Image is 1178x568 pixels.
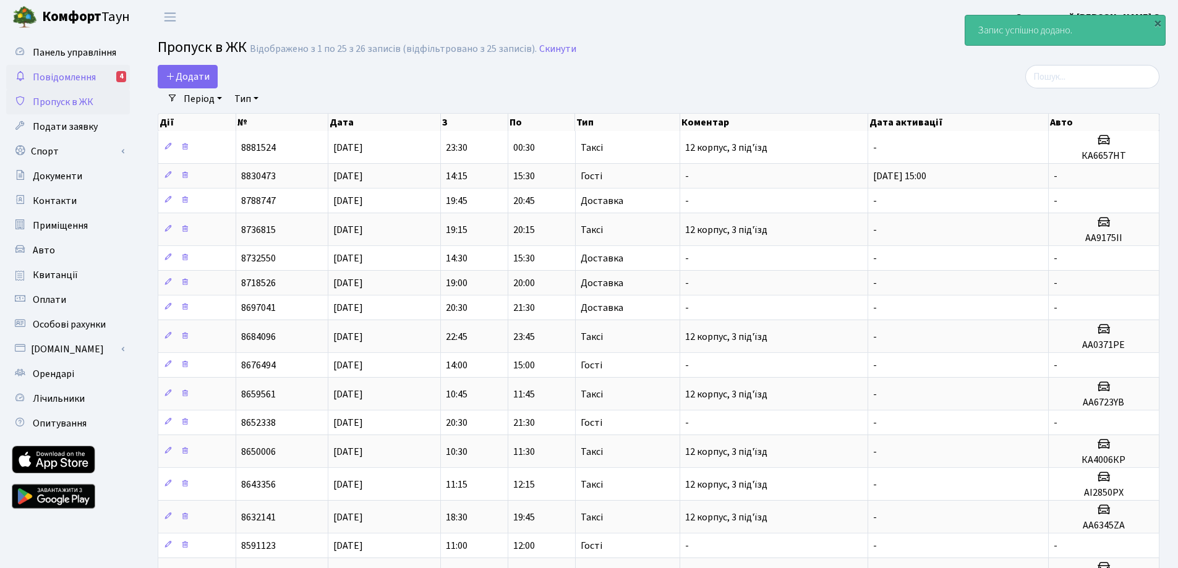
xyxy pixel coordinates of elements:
[685,358,689,372] span: -
[581,447,603,457] span: Таксі
[581,278,623,288] span: Доставка
[236,114,328,131] th: №
[873,388,877,401] span: -
[685,223,767,237] span: 12 корпус, 3 під'їзд
[1017,10,1163,25] a: Заморський [PERSON_NAME] О.
[33,95,93,109] span: Пропуск в ЖК
[873,194,877,208] span: -
[446,539,467,553] span: 11:00
[33,392,85,405] span: Лічильники
[333,276,363,290] span: [DATE]
[873,223,877,237] span: -
[685,416,689,430] span: -
[1054,416,1057,430] span: -
[446,416,467,430] span: 20:30
[513,169,535,183] span: 15:30
[513,330,535,344] span: 23:45
[513,141,535,155] span: 00:30
[513,223,535,237] span: 20:15
[446,223,467,237] span: 19:15
[680,114,869,131] th: Коментар
[42,7,101,27] b: Комфорт
[241,478,276,491] span: 8643356
[513,416,535,430] span: 21:30
[513,301,535,315] span: 21:30
[333,358,363,372] span: [DATE]
[446,388,467,401] span: 10:45
[241,252,276,265] span: 8732550
[581,389,603,399] span: Таксі
[513,478,535,491] span: 12:15
[6,114,130,139] a: Подати заявку
[1054,252,1057,265] span: -
[539,43,576,55] a: Скинути
[575,114,680,131] th: Тип
[446,194,467,208] span: 19:45
[12,5,37,30] img: logo.png
[33,293,66,307] span: Оплати
[873,539,877,553] span: -
[33,120,98,134] span: Подати заявку
[229,88,263,109] a: Тип
[333,301,363,315] span: [DATE]
[873,169,926,183] span: [DATE] 15:00
[6,189,130,213] a: Контакти
[513,511,535,524] span: 19:45
[873,276,877,290] span: -
[513,388,535,401] span: 11:45
[446,478,467,491] span: 11:15
[333,194,363,208] span: [DATE]
[1054,276,1057,290] span: -
[1054,487,1154,499] h5: AI2850PX
[33,268,78,282] span: Квитанції
[873,358,877,372] span: -
[116,71,126,82] div: 4
[513,276,535,290] span: 20:00
[685,169,689,183] span: -
[581,171,602,181] span: Гості
[250,43,537,55] div: Відображено з 1 по 25 з 26 записів (відфільтровано з 25 записів).
[685,252,689,265] span: -
[33,367,74,381] span: Орендарі
[581,480,603,490] span: Таксі
[1017,11,1163,24] b: Заморський [PERSON_NAME] О.
[241,539,276,553] span: 8591123
[441,114,508,131] th: З
[241,194,276,208] span: 8788747
[685,141,767,155] span: 12 корпус, 3 під'їзд
[1054,301,1057,315] span: -
[685,301,689,315] span: -
[873,478,877,491] span: -
[158,36,247,58] span: Пропуск в ЖК
[873,252,877,265] span: -
[333,223,363,237] span: [DATE]
[6,386,130,411] a: Лічильники
[1054,358,1057,372] span: -
[685,511,767,524] span: 12 корпус, 3 під'їзд
[241,301,276,315] span: 8697041
[6,213,130,238] a: Приміщення
[241,416,276,430] span: 8652338
[685,276,689,290] span: -
[685,539,689,553] span: -
[581,418,602,428] span: Гості
[446,330,467,344] span: 22:45
[166,70,210,83] span: Додати
[241,141,276,155] span: 8881524
[241,223,276,237] span: 8736815
[1054,232,1154,244] h5: АА9175ІІ
[685,194,689,208] span: -
[581,512,603,522] span: Таксі
[241,169,276,183] span: 8830473
[333,539,363,553] span: [DATE]
[446,169,467,183] span: 14:15
[581,332,603,342] span: Таксі
[33,318,106,331] span: Особові рахунки
[179,88,227,109] a: Період
[513,539,535,553] span: 12:00
[868,114,1048,131] th: Дата активації
[158,114,236,131] th: Дії
[1054,539,1057,553] span: -
[241,358,276,372] span: 8676494
[33,70,96,84] span: Повідомлення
